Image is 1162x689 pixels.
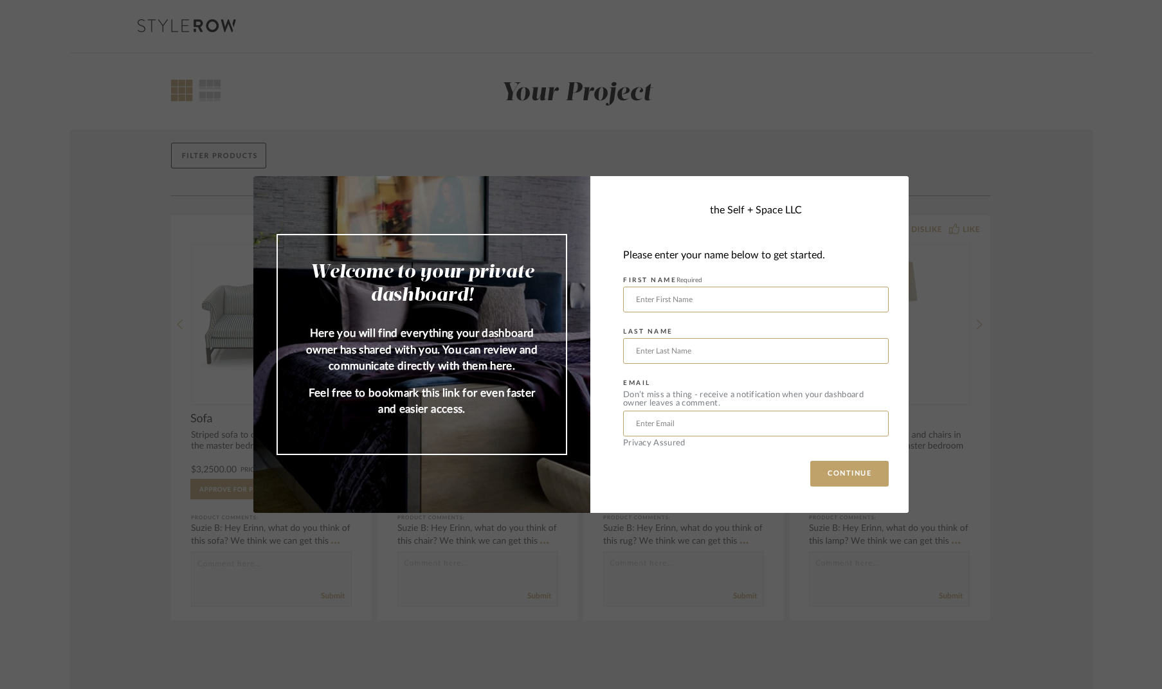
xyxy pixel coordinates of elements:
[623,287,889,312] input: Enter First Name
[623,247,889,264] div: Please enter your name below to get started.
[623,276,702,284] label: FIRST NAME
[623,328,673,336] label: LAST NAME
[304,325,540,375] p: Here you will find everything your dashboard owner has shared with you. You can review and commun...
[623,379,651,387] label: EMAIL
[676,277,702,283] span: Required
[623,338,889,364] input: Enter Last Name
[810,461,889,487] button: CONTINUE
[304,261,540,307] h2: Welcome to your private dashboard!
[304,385,540,418] p: Feel free to bookmark this link for even faster and easier access.
[623,411,889,436] input: Enter Email
[623,439,889,447] div: Privacy Assured
[710,202,802,218] div: the Self + Space LLC
[623,391,889,407] div: Don’t miss a thing - receive a notification when your dashboard owner leaves a comment.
